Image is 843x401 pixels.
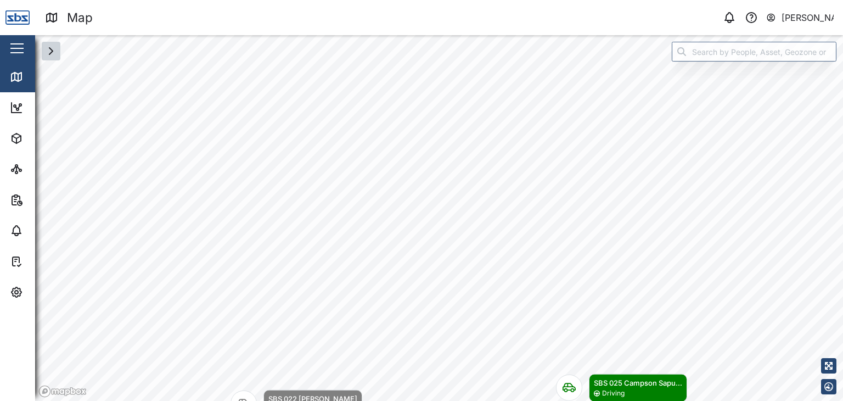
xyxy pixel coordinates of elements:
div: Driving [602,388,625,399]
button: [PERSON_NAME] [766,10,834,25]
div: Tasks [29,255,59,268]
a: Mapbox logo [38,385,87,398]
img: Main Logo [5,5,30,30]
div: Settings [29,286,68,298]
canvas: Map [35,35,843,401]
div: Alarms [29,225,63,237]
div: Map [29,71,53,83]
div: Assets [29,132,63,144]
div: SBS 025 Campson Sapu... [594,377,682,388]
input: Search by People, Asset, Geozone or Place [672,42,836,62]
div: Map [67,8,93,27]
div: [PERSON_NAME] [782,11,834,25]
div: Reports [29,194,66,206]
div: Sites [29,163,55,175]
div: Dashboard [29,102,78,114]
